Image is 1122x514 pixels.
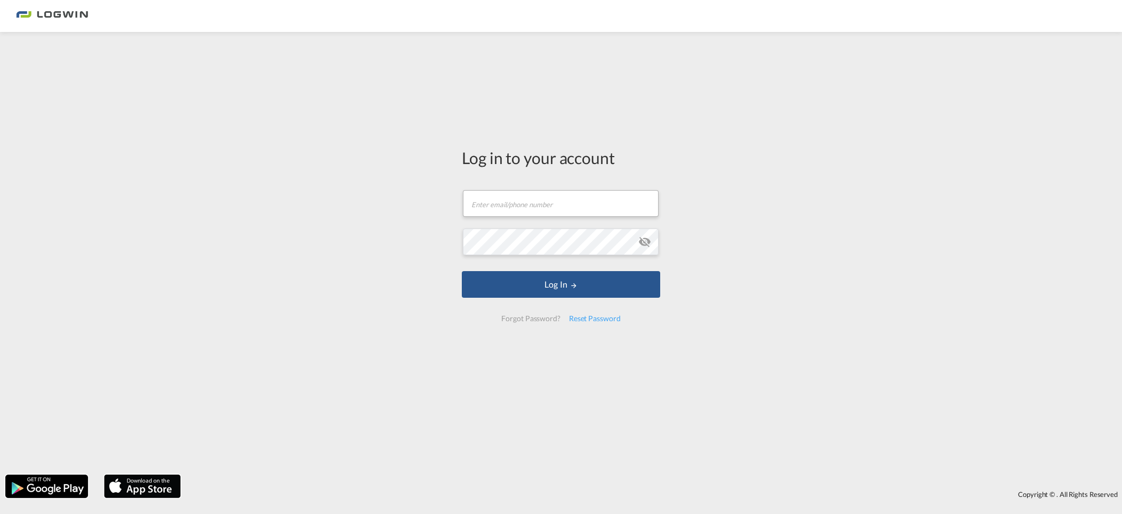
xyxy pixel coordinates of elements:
div: Reset Password [565,309,625,328]
div: Log in to your account [462,146,660,169]
button: LOGIN [462,271,660,298]
img: 2761ae10d95411efa20a1f5e0282d2d7.png [16,4,88,28]
div: Forgot Password? [497,309,564,328]
md-icon: icon-eye-off [638,235,651,248]
img: google.png [4,474,89,499]
div: Copyright © . All Rights Reserved [186,485,1122,503]
img: apple.png [103,474,182,499]
input: Enter email/phone number [463,190,659,217]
